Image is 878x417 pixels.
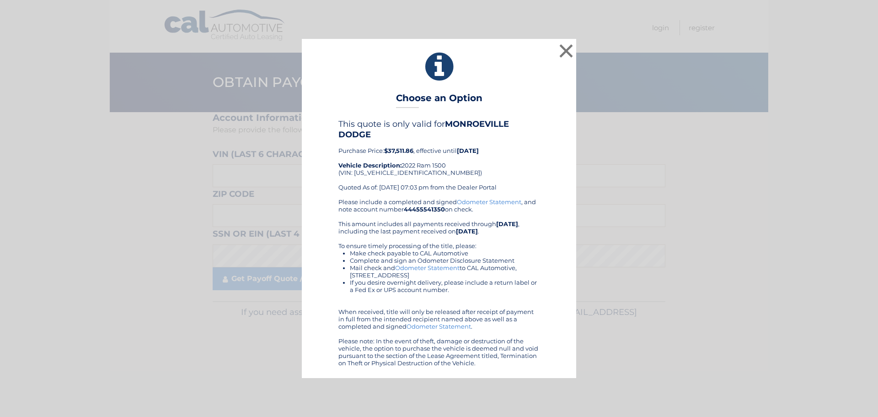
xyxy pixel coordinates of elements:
li: Complete and sign an Odometer Disclosure Statement [350,257,540,264]
b: $37,511.86 [384,147,413,154]
h4: This quote is only valid for [338,119,540,139]
div: Purchase Price: , effective until 2022 Ram 1500 (VIN: [US_VEHICLE_IDENTIFICATION_NUMBER]) Quoted ... [338,119,540,198]
strong: Vehicle Description: [338,162,402,169]
li: Mail check and to CAL Automotive, [STREET_ADDRESS] [350,264,540,279]
li: Make check payable to CAL Automotive [350,249,540,257]
a: Odometer Statement [407,323,471,330]
b: [DATE] [457,147,479,154]
button: × [557,42,575,60]
b: [DATE] [456,227,478,235]
div: Please include a completed and signed , and note account number on check. This amount includes al... [338,198,540,367]
b: 44455541350 [404,206,445,213]
li: If you desire overnight delivery, please include a return label or a Fed Ex or UPS account number. [350,279,540,293]
a: Odometer Statement [395,264,460,271]
b: [DATE] [496,220,518,227]
a: Odometer Statement [457,198,521,206]
h3: Choose an Option [396,92,482,108]
b: MONROEVILLE DODGE [338,119,509,139]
